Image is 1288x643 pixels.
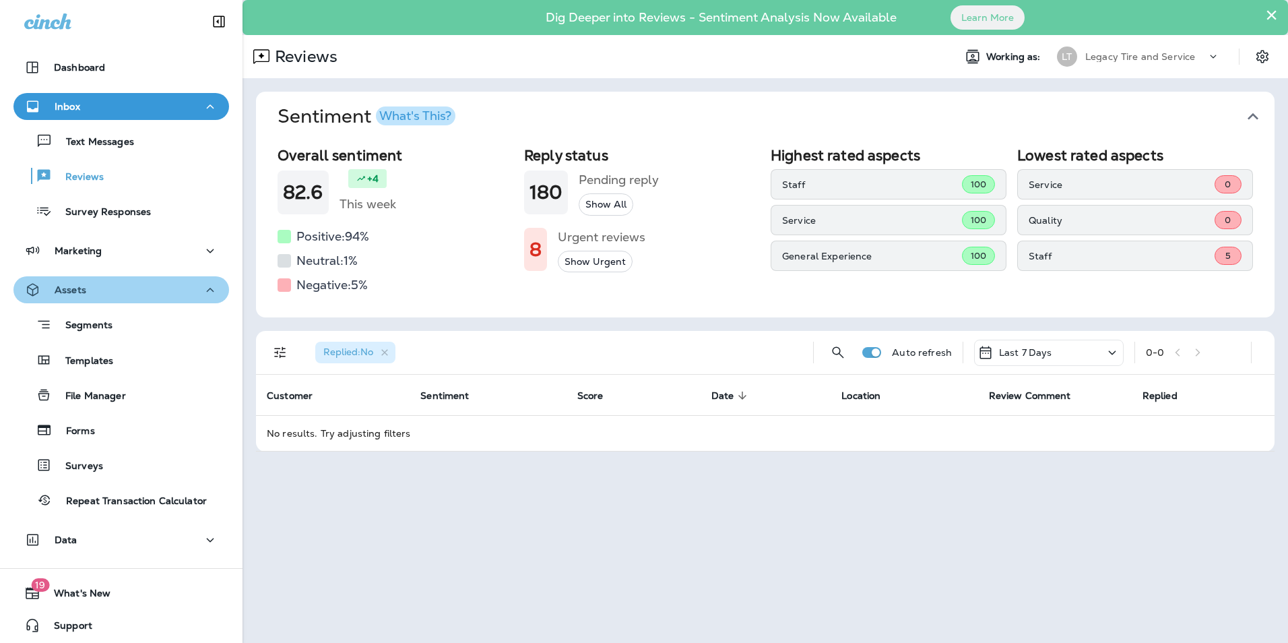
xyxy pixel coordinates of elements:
p: Dashboard [54,62,105,73]
div: What's This? [379,110,451,122]
button: Templates [13,346,229,374]
h2: Highest rated aspects [771,147,1006,164]
p: +4 [367,172,379,185]
button: Assets [13,276,229,303]
span: Score [577,390,621,402]
span: Date [711,390,752,402]
h2: Overall sentiment [278,147,513,164]
p: Staff [782,179,962,190]
button: Support [13,612,229,639]
span: Date [711,390,734,402]
p: Repeat Transaction Calculator [53,495,207,508]
p: Survey Responses [52,206,151,219]
span: Location [841,390,898,402]
h5: Urgent reviews [558,226,645,248]
p: Text Messages [53,136,134,149]
button: Repeat Transaction Calculator [13,486,229,514]
div: 0 - 0 [1146,347,1164,358]
button: What's This? [376,106,455,125]
h5: This week [340,193,396,215]
button: Show Urgent [558,251,633,273]
span: 5 [1225,250,1231,262]
p: Staff [1029,251,1215,262]
p: Last 7 Days [999,347,1052,358]
span: What's New [40,588,110,604]
p: Inbox [55,101,80,112]
button: Filters [267,339,294,366]
button: Forms [13,416,229,444]
span: Customer [267,390,313,402]
span: Support [40,620,92,636]
button: Collapse Sidebar [200,8,238,35]
span: Location [841,390,880,402]
p: Reviews [269,47,337,67]
h2: Lowest rated aspects [1017,147,1253,164]
span: 100 [971,250,986,262]
button: Settings [1250,44,1275,69]
button: Reviews [13,162,229,190]
h1: 82.6 [283,181,323,204]
button: Data [13,526,229,553]
p: File Manager [52,390,126,403]
h2: Reply status [524,147,760,164]
p: Dig Deeper into Reviews - Sentiment Analysis Now Available [507,16,936,20]
button: Survey Responses [13,197,229,225]
p: Surveys [52,460,103,473]
div: LT [1057,47,1077,67]
button: Close [1265,4,1278,26]
h5: Neutral: 1 % [296,250,358,272]
span: 100 [971,179,986,190]
div: Replied:No [315,342,395,363]
p: Service [782,215,962,226]
p: Auto refresh [892,347,952,358]
span: 19 [31,578,49,592]
p: Data [55,534,77,545]
p: Segments [52,319,112,333]
p: Templates [52,355,113,368]
span: Review Comment [989,390,1071,402]
h5: Negative: 5 % [296,274,368,296]
button: File Manager [13,381,229,409]
span: Review Comment [989,390,1089,402]
span: Customer [267,390,330,402]
p: Assets [55,284,86,295]
span: 0 [1225,179,1231,190]
button: Surveys [13,451,229,479]
p: Service [1029,179,1215,190]
button: Segments [13,310,229,339]
span: 100 [971,214,986,226]
p: Forms [53,425,95,438]
td: No results. Try adjusting filters [256,415,1275,451]
button: Marketing [13,237,229,264]
span: Working as: [986,51,1043,63]
button: Text Messages [13,127,229,155]
button: Show All [579,193,633,216]
button: 19What's New [13,580,229,607]
span: Score [577,390,604,402]
p: Quality [1029,215,1215,226]
p: General Experience [782,251,962,262]
button: SentimentWhat's This? [267,92,1285,142]
p: Reviews [52,171,104,184]
h1: Sentiment [278,105,455,128]
h1: 180 [529,181,562,204]
button: Inbox [13,93,229,120]
button: Learn More [951,5,1025,30]
span: Replied : No [323,346,373,358]
h5: Positive: 94 % [296,226,369,247]
h1: 8 [529,239,542,261]
span: Replied [1142,390,1178,402]
button: Dashboard [13,54,229,81]
p: Marketing [55,245,102,256]
span: 0 [1225,214,1231,226]
h5: Pending reply [579,169,659,191]
div: SentimentWhat's This? [256,142,1275,317]
span: Sentiment [420,390,469,402]
span: Replied [1142,390,1195,402]
button: Search Reviews [825,339,851,366]
span: Sentiment [420,390,486,402]
p: Legacy Tire and Service [1085,51,1195,62]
